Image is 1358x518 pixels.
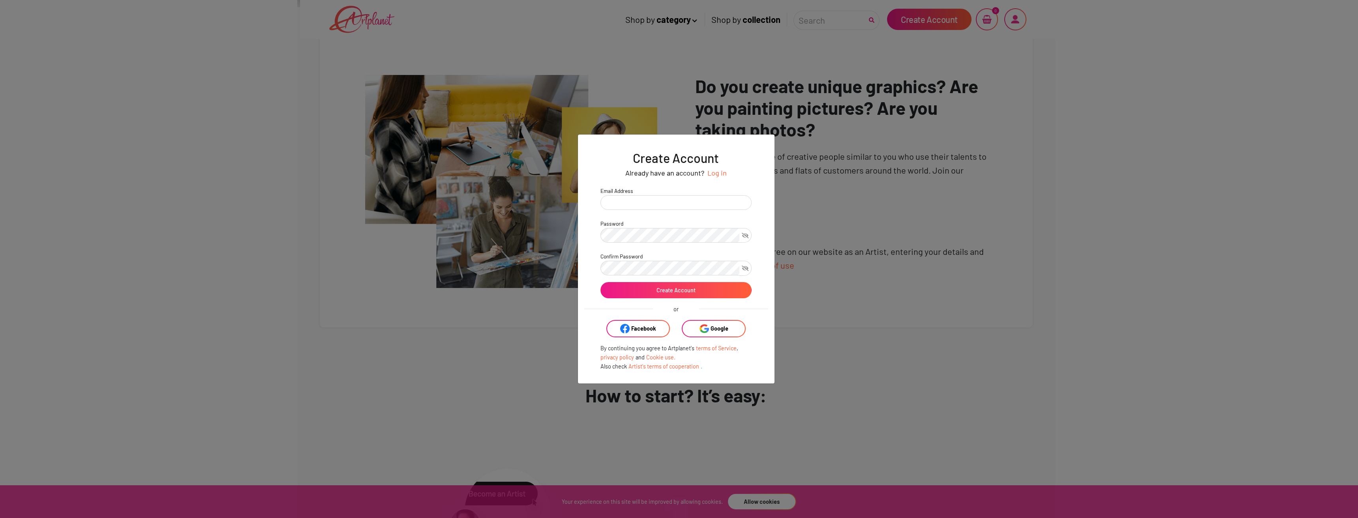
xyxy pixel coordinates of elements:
a: Artist's terms of cooperation. [627,362,702,371]
a: Cookie use. [645,353,675,362]
div: By continuing you agree to Artplanet's , and [595,344,758,362]
span: Cookie use. [646,354,675,361]
a: terms of Service [694,344,737,353]
img: g.png [700,324,709,333]
span: Log in [707,168,727,177]
label: Password [600,219,623,228]
a: Google [682,320,746,337]
span: Artist's terms of cooperation [628,363,699,370]
div: Also check [595,362,758,371]
a: Facebook [606,320,670,337]
label: Email Address [600,187,633,195]
img: fb_2.png [620,324,630,333]
span: terms of Service [696,345,737,352]
a: Log in [704,168,727,177]
div: or [653,305,699,314]
span: privacy policy [600,354,634,361]
label: Confirm Password [600,252,643,261]
span: Facebook [631,324,656,333]
div: Create Account [600,150,752,165]
span: Google [711,324,728,333]
div: Already have an account? [600,168,752,177]
button: Create Account [600,282,752,298]
a: privacy policy [600,353,636,362]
